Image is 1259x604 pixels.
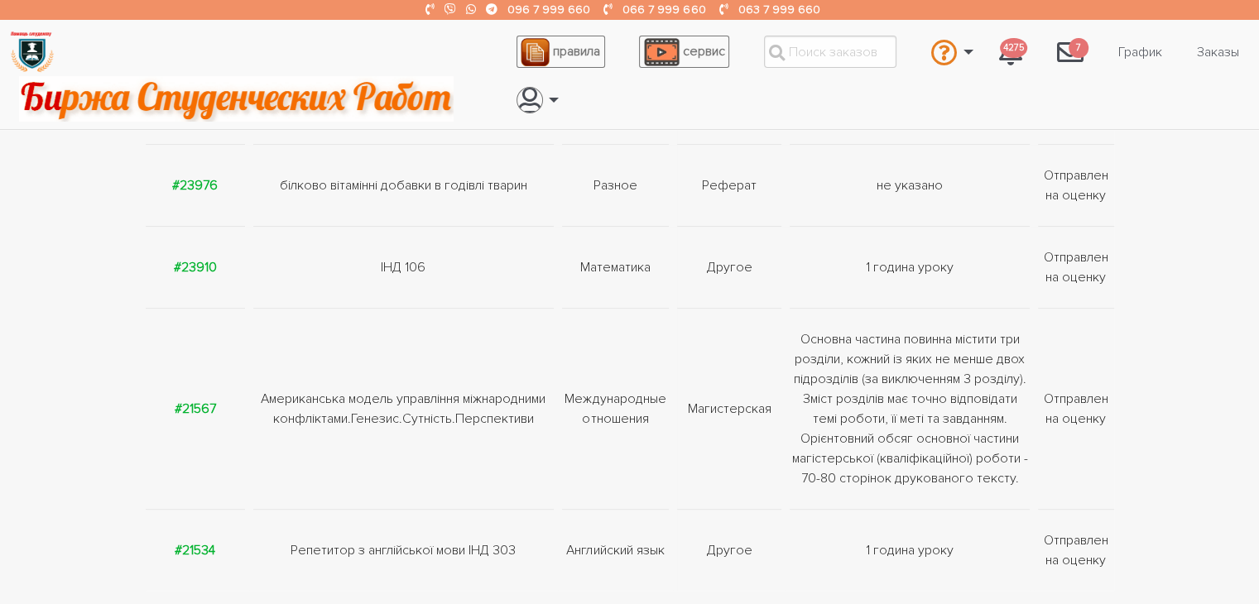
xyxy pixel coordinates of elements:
[738,2,819,17] a: 063 7 999 660
[786,510,1033,592] td: 1 година уроку
[1184,36,1252,68] a: Заказы
[1034,309,1114,510] td: Отправлен на оценку
[673,227,786,309] td: Другое
[639,36,729,68] a: сервис
[558,227,673,309] td: Математика
[673,309,786,510] td: Магистерская
[786,227,1033,309] td: 1 година уроку
[172,177,218,194] a: #23976
[558,510,673,592] td: Английский язык
[1069,38,1088,59] span: 7
[249,510,558,592] td: Репетитор з англійської мови ІНД 303
[673,510,786,592] td: Другое
[1000,38,1027,59] span: 4275
[786,145,1033,227] td: не указано
[521,38,549,66] img: agreement_icon-feca34a61ba7f3d1581b08bc946b2ec1ccb426f67415f344566775c155b7f62c.png
[249,145,558,227] td: білково вітамінні добавки в годівлі тварин
[175,542,215,558] a: #21534
[174,259,217,276] a: #23910
[764,36,896,68] input: Поиск заказов
[622,2,705,17] a: 066 7 999 660
[673,145,786,227] td: Реферат
[1105,36,1175,68] a: График
[553,43,600,60] span: правила
[786,309,1033,510] td: Основна частина повинна містити три розділи, кожний із яких не менше двох підрозділів (за виключе...
[19,76,454,122] img: motto-2ce64da2796df845c65ce8f9480b9c9d679903764b3ca6da4b6de107518df0fe.gif
[986,30,1036,74] a: 4275
[558,309,673,510] td: Международные отношения
[1034,145,1114,227] td: Отправлен на оценку
[558,145,673,227] td: Разное
[1034,510,1114,592] td: Отправлен на оценку
[249,309,558,510] td: Американська модель управління міжнародними конфліктами.Генезис.Сутність.Перспективи
[175,400,216,417] a: #21567
[517,36,605,68] a: правила
[644,38,679,66] img: play_icon-49f7f135c9dc9a03216cfdbccbe1e3994649169d890fb554cedf0eac35a01ba8.png
[249,227,558,309] td: ІНД 106
[683,43,725,60] span: сервис
[1044,30,1097,74] a: 7
[9,29,55,74] img: logo-135dea9cf721667cc4ddb0c1795e3ba8b7f362e3d0c04e2cc90b931989920324.png
[507,2,590,17] a: 096 7 999 660
[1034,227,1114,309] td: Отправлен на оценку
